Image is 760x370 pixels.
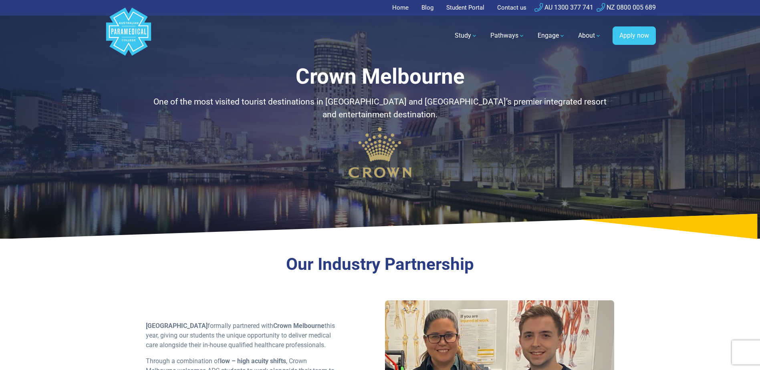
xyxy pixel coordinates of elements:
[573,24,606,47] a: About
[146,321,335,350] p: formally partnered with this year, giving our students the unique opportunity to deliver medical ...
[450,24,482,47] a: Study
[273,322,325,330] strong: Crown Melbourne
[146,254,615,275] h3: Our Industry Partnership
[533,24,570,47] a: Engage
[349,127,412,178] img: Crown Melbourne Logo.
[146,322,208,330] strong: [GEOGRAPHIC_DATA]
[534,4,593,11] a: AU 1300 377 741
[105,16,153,56] a: Australian Paramedical College
[613,26,656,45] a: Apply now
[146,96,615,121] p: One of the most visited tourist destinations in [GEOGRAPHIC_DATA] and [GEOGRAPHIC_DATA]’s premier...
[220,357,286,365] strong: low – high acuity shifts
[597,4,656,11] a: NZ 0800 005 689
[486,24,530,47] a: Pathways
[146,64,615,89] h1: Crown Melbourne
